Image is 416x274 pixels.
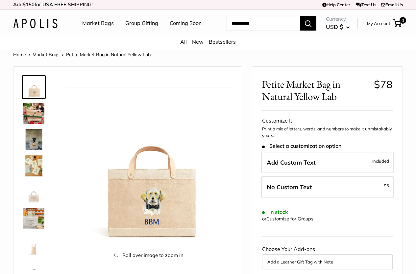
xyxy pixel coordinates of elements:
span: Roll over image to zoom in [66,251,232,260]
span: Add Custom Text [267,159,316,166]
a: description_Side view of the Petite Market Bag [22,233,46,257]
a: description_Elevated any trip to the market [22,207,46,230]
a: Text Us [356,2,376,7]
span: Petite Market Bag in Natural Yellow Lab [66,52,151,57]
button: USD $ [326,22,350,32]
img: description_Seal of authenticity printed on the backside of every bag. [23,182,44,203]
span: USD $ [326,23,343,30]
a: Coming Soon [170,18,202,28]
nav: Breadcrumb [13,50,151,59]
a: Home [13,52,26,57]
img: Petite Market Bag in Natural Yellow Lab [66,77,232,242]
span: Included [372,157,389,165]
span: - [382,182,389,190]
span: No Custom Text [267,183,312,191]
img: Petite Market Bag in Natural Yellow Lab [23,77,44,98]
label: Add Custom Text [261,152,394,173]
span: $5 [384,183,389,188]
button: Search [300,16,316,31]
a: Market Bags [33,52,60,57]
div: Choose Your Add-ons [262,244,393,269]
span: 0 [400,17,406,24]
span: Select a customization option [262,143,341,149]
span: $78 [374,78,393,91]
a: Help Center [322,2,350,7]
input: Search... [226,16,300,31]
a: description_Seal of authenticity printed on the backside of every bag. [22,180,46,204]
button: Add a Leather Gift Tag with Note [267,258,387,266]
a: My Account [367,19,390,27]
span: $150 [23,1,35,8]
a: Customize for Groups [266,216,313,222]
img: description_The artist's desk in Ventura CA [23,155,44,176]
a: All [180,38,187,45]
a: Group Gifting [125,18,158,28]
label: Leave Blank [261,176,394,198]
img: description_Elevated any trip to the market [23,208,44,229]
div: or [262,215,313,223]
a: description_The artist's desk in Ventura CA [22,154,46,178]
a: Market Bags [82,18,114,28]
img: description_Side view of the Petite Market Bag [23,234,44,255]
img: Petite Market Bag in Natural Yellow Lab [23,103,44,124]
a: New [192,38,204,45]
a: Petite Market Bag in Natural Yellow Lab [22,102,46,125]
a: 0 [393,19,402,27]
a: Petite Market Bag in Natural Yellow Lab [22,128,46,151]
span: Currency [326,14,350,24]
a: Email Us [381,2,403,7]
span: In stock [262,209,288,215]
a: Bestsellers [209,38,236,45]
img: Petite Market Bag in Natural Yellow Lab [23,129,44,150]
div: Customize It [262,116,393,126]
span: Petite Market Bag in Natural Yellow Lab [262,78,369,103]
img: Apolis [13,19,58,28]
p: Print a mix of letters, words, and numbers to make it unmistakably yours. [262,126,393,139]
a: Petite Market Bag in Natural Yellow Lab [22,75,46,99]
